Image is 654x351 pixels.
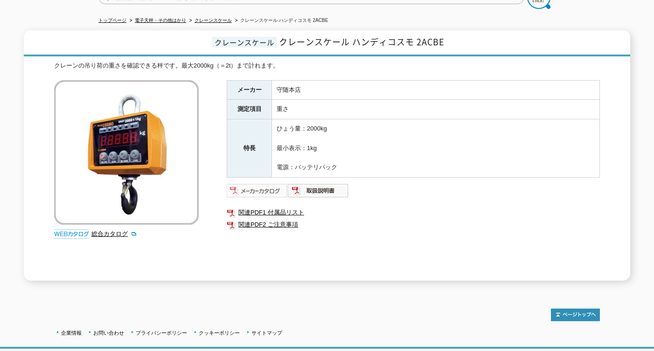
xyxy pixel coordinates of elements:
a: サイトマップ [251,330,282,336]
th: 特長 [227,119,272,178]
div: クレーンの吊り荷の重さを確認できる秤です。最大2000kg（＝2t）まで計れます。 [54,61,600,71]
li: クレーンスケール ハンディコスモ 2ACBE [233,16,328,26]
td: ひょう量：2000kg 最小表示：1kg 電源：バッテリパック [272,119,600,178]
th: メーカー [227,80,272,100]
a: トップページ [98,18,126,23]
th: 測定項目 [227,100,272,119]
img: メーカーカタログ [227,183,288,198]
td: 守随本店 [272,80,600,100]
img: 取扱説明書 [288,183,349,198]
span: クレーンスケール [212,37,277,48]
a: メーカーカタログ [227,189,288,196]
a: お問い合わせ [93,330,124,336]
img: クレーンスケール ハンディコスモ 2ACBE [54,80,199,225]
a: 総合カタログ [91,230,137,237]
a: プライバシーポリシー [136,330,187,336]
a: 電子天秤・その他はかり [135,18,186,23]
span: クレーンスケール ハンディコスモ 2ACBE [279,35,445,48]
a: クレーンスケール [195,18,232,23]
a: クッキーポリシー [199,330,240,336]
td: 重さ [272,100,600,119]
img: トップページへ [551,309,600,321]
img: webカタログ [54,229,89,239]
a: 取扱説明書 [288,189,349,196]
a: 企業情報 [61,330,82,336]
a: 関連PDF2 ご注意事項 [227,219,600,231]
a: 関連PDF1 付属品リスト [227,206,600,219]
